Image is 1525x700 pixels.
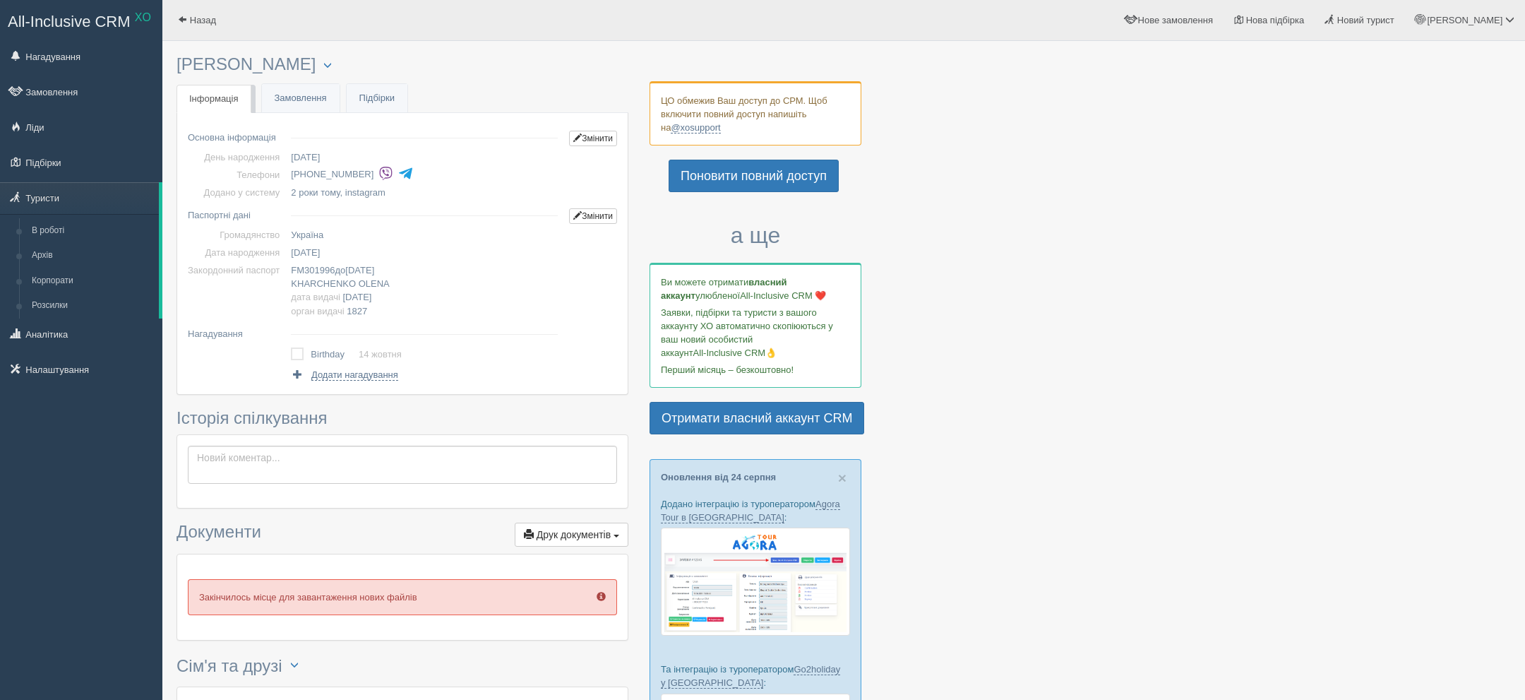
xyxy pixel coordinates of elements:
[661,663,850,689] p: Та інтеграцію із туроператором :
[25,268,159,294] a: Корпорати
[1138,15,1213,25] span: Нове замовлення
[188,201,285,226] td: Паспортні дані
[177,55,628,74] h3: [PERSON_NAME]
[25,293,159,319] a: Розсилки
[291,292,340,302] span: дата видачі
[838,470,847,486] span: ×
[188,124,285,148] td: Основна інформація
[188,184,285,201] td: Додано у систему
[262,84,340,113] a: Замовлення
[311,369,398,381] span: Додати нагадування
[1,1,162,40] a: All-Inclusive CRM XO
[25,243,159,268] a: Архів
[188,320,285,343] td: Нагадування
[661,306,850,360] p: Заявки, підбірки та туристи з вашого аккаунту ХО автоматично скопіюються у ваш новий особистий ак...
[1337,15,1394,25] span: Новий турист
[650,81,861,146] div: ЦО обмежив Ваш доступ до СРМ. Щоб включити повний доступ напишіть на
[398,166,413,181] img: telegram-colored-4375108.svg
[378,166,393,181] img: viber-colored.svg
[515,523,628,547] button: Друк документів
[177,409,628,427] h3: Історія спілкування
[650,223,861,248] h3: а ще
[190,15,216,25] span: Назад
[135,11,151,23] sup: XO
[671,122,720,134] a: @xosupport
[291,265,335,275] span: FM301996
[347,306,367,316] span: 1827
[285,226,563,244] td: Україна
[343,292,372,302] span: [DATE]
[693,348,777,358] span: All-Inclusive CRM👌
[291,247,320,258] span: [DATE]
[291,368,397,381] a: Додати нагадування
[189,93,239,104] span: Інформація
[188,148,285,166] td: День народження
[188,261,285,319] td: Закордонний паспорт
[661,499,840,523] a: Agora Tour в [GEOGRAPHIC_DATA]
[188,166,285,184] td: Телефони
[1427,15,1502,25] span: [PERSON_NAME]
[177,85,251,114] a: Інформація
[359,349,402,360] a: 14 жовтня
[311,345,359,364] td: Birthday
[650,402,864,434] a: Отримати власний аккаунт CRM
[661,363,850,376] p: Перший місяць – безкоштовно!
[1246,15,1305,25] span: Нова підбірка
[838,470,847,485] button: Close
[8,13,131,30] span: All-Inclusive CRM
[188,244,285,261] td: Дата народження
[291,165,563,184] li: [PHONE_NUMBER]
[661,528,850,636] img: agora-tour-%D0%B7%D0%B0%D1%8F%D0%B2%D0%BA%D0%B8-%D1%81%D1%80%D0%BC-%D0%B4%D0%BB%D1%8F-%D1%82%D1%8...
[347,84,407,113] a: Підбірки
[537,529,611,540] span: Друк документів
[188,579,617,615] p: Закінчилось місце для завантаження нових файлів
[177,523,628,547] h3: Документи
[285,184,563,201] td: , instagram
[345,265,374,275] span: [DATE]
[291,265,374,275] span: до
[661,275,850,302] p: Ви можете отримати улюбленої
[359,278,390,289] span: OLENA
[285,148,563,166] td: [DATE]
[569,208,617,224] a: Змінити
[569,131,617,146] a: Змінити
[661,472,776,482] a: Оновлення від 24 серпня
[177,655,628,680] h3: Сім'я та друзі
[291,187,340,198] span: 2 роки тому
[661,277,787,301] b: власний аккаунт
[188,226,285,244] td: Громадянство
[669,160,839,192] a: Поновити повний доступ
[25,218,159,244] a: В роботі
[740,290,826,301] span: All-Inclusive CRM ❤️
[661,497,850,524] p: Додано інтеграцію із туроператором :
[291,278,356,289] span: KHARCHENKO
[291,306,344,316] span: орган видачі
